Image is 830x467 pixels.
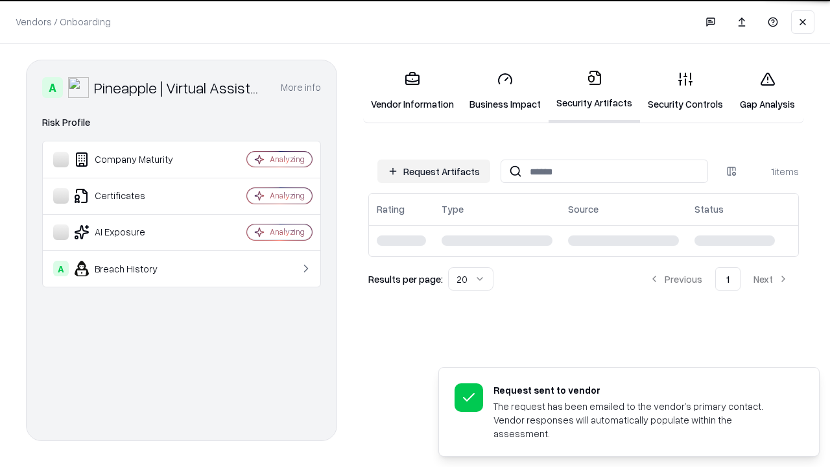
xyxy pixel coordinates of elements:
a: Security Controls [640,61,731,121]
div: Request sent to vendor [493,383,788,397]
div: Risk Profile [42,115,321,130]
div: Analyzing [270,226,305,237]
button: More info [281,76,321,99]
div: Certificates [53,188,208,204]
div: Analyzing [270,190,305,201]
div: A [42,77,63,98]
div: A [53,261,69,276]
div: Status [694,202,724,216]
div: Type [442,202,464,216]
a: Business Impact [462,61,549,121]
div: Breach History [53,261,208,276]
button: 1 [715,267,741,291]
div: Source [568,202,599,216]
div: Company Maturity [53,152,208,167]
a: Vendor Information [363,61,462,121]
div: 1 items [747,165,799,178]
button: Request Artifacts [377,160,490,183]
a: Gap Analysis [731,61,804,121]
div: AI Exposure [53,224,208,240]
div: Pineapple | Virtual Assistant Agency [94,77,265,98]
div: Rating [377,202,405,216]
img: Pineapple | Virtual Assistant Agency [68,77,89,98]
div: Analyzing [270,154,305,165]
a: Security Artifacts [549,60,640,123]
p: Results per page: [368,272,443,286]
nav: pagination [639,267,799,291]
p: Vendors / Onboarding [16,15,111,29]
div: The request has been emailed to the vendor’s primary contact. Vendor responses will automatically... [493,400,788,440]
